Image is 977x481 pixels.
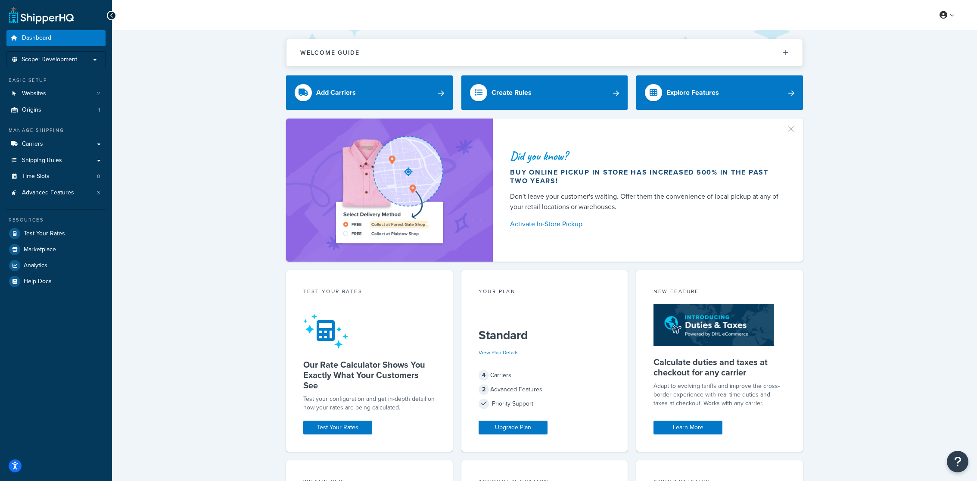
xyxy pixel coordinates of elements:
[636,75,803,110] a: Explore Features
[22,157,62,164] span: Shipping Rules
[6,30,106,46] a: Dashboard
[653,357,786,378] h5: Calculate duties and taxes at checkout for any carrier
[653,421,722,434] a: Learn More
[6,86,106,102] li: Websites
[479,369,611,381] div: Carriers
[479,349,519,356] a: View Plan Details
[6,242,106,257] a: Marketplace
[6,216,106,224] div: Resources
[300,50,360,56] h2: Welcome Guide
[22,141,43,148] span: Carriers
[479,421,548,434] a: Upgrade Plan
[6,169,106,184] a: Time Slots0
[22,34,51,42] span: Dashboard
[24,230,65,237] span: Test Your Rates
[479,384,489,395] span: 2
[510,168,782,185] div: Buy online pickup in store has increased 500% in the past two years!
[22,173,50,180] span: Time Slots
[303,421,372,434] a: Test Your Rates
[22,189,74,197] span: Advanced Features
[510,218,782,230] a: Activate In-Store Pickup
[510,191,782,212] div: Don't leave your customer's waiting. Offer them the convenience of local pickup at any of your re...
[24,246,56,253] span: Marketplace
[6,86,106,102] a: Websites2
[6,102,106,118] li: Origins
[6,258,106,273] a: Analytics
[98,106,100,114] span: 1
[653,382,786,408] p: Adapt to evolving tariffs and improve the cross-border experience with real-time duties and taxes...
[22,56,77,63] span: Scope: Development
[6,169,106,184] li: Time Slots
[303,287,436,297] div: Test your rates
[6,102,106,118] a: Origins1
[316,87,356,99] div: Add Carriers
[6,274,106,289] a: Help Docs
[6,185,106,201] a: Advanced Features3
[6,226,106,241] a: Test Your Rates
[22,90,46,97] span: Websites
[311,131,467,249] img: ad-shirt-map-b0359fc47e01cab431d101c4b569394f6a03f54285957d908178d52f29eb9668.png
[97,189,100,197] span: 3
[479,328,611,342] h5: Standard
[666,87,719,99] div: Explore Features
[6,127,106,134] div: Manage Shipping
[479,370,489,381] span: 4
[97,90,100,97] span: 2
[479,398,611,410] div: Priority Support
[479,287,611,297] div: Your Plan
[461,75,628,110] a: Create Rules
[24,278,52,285] span: Help Docs
[479,384,611,396] div: Advanced Features
[492,87,532,99] div: Create Rules
[6,185,106,201] li: Advanced Features
[653,287,786,297] div: New Feature
[6,136,106,152] a: Carriers
[510,150,782,162] div: Did you know?
[24,262,47,269] span: Analytics
[286,75,453,110] a: Add Carriers
[97,173,100,180] span: 0
[6,77,106,84] div: Basic Setup
[22,106,41,114] span: Origins
[303,359,436,390] h5: Our Rate Calculator Shows You Exactly What Your Customers See
[947,451,968,472] button: Open Resource Center
[286,39,803,66] button: Welcome Guide
[303,395,436,412] div: Test your configuration and get in-depth detail on how your rates are being calculated.
[6,153,106,169] a: Shipping Rules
